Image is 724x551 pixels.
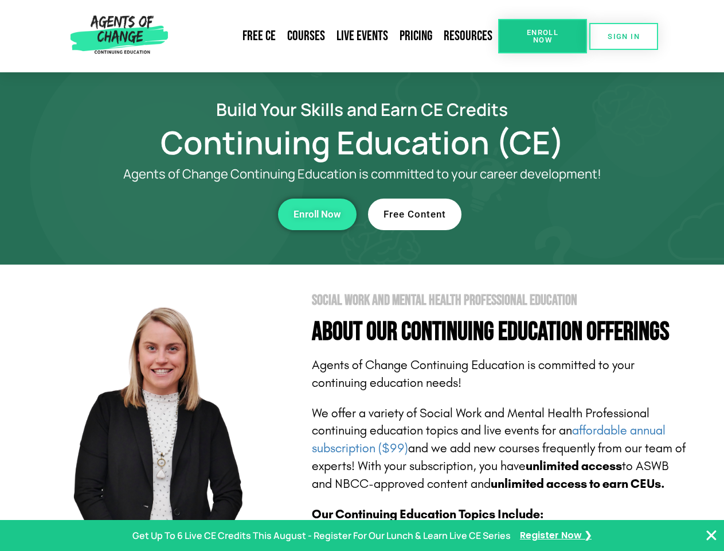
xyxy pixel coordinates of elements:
[312,405,689,493] p: We offer a variety of Social Work and Mental Health Professional continuing education topics and ...
[394,23,438,49] a: Pricing
[705,529,718,542] button: Close Banner
[312,358,635,390] span: Agents of Change Continuing Education is committed to your continuing education needs!
[589,23,658,50] a: SIGN IN
[383,209,446,219] span: Free Content
[237,23,281,49] a: Free CE
[331,23,394,49] a: Live Events
[81,167,643,181] p: Agents of Change Continuing Education is committed to your career development!
[516,29,569,44] span: Enroll Now
[36,101,689,118] h2: Build Your Skills and Earn CE Credits
[281,23,331,49] a: Courses
[312,293,689,308] h2: Social Work and Mental Health Professional Education
[173,23,498,49] nav: Menu
[438,23,498,49] a: Resources
[491,476,665,491] b: unlimited access to earn CEUs.
[312,319,689,345] h4: About Our Continuing Education Offerings
[312,507,543,522] b: Our Continuing Education Topics Include:
[498,19,587,53] a: Enroll Now
[278,199,357,230] a: Enroll Now
[132,527,511,544] p: Get Up To 6 Live CE Credits This August - Register For Our Lunch & Learn Live CE Series
[293,209,341,219] span: Enroll Now
[608,33,640,40] span: SIGN IN
[368,199,461,230] a: Free Content
[520,527,592,544] a: Register Now ❯
[526,459,622,474] b: unlimited access
[36,129,689,156] h1: Continuing Education (CE)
